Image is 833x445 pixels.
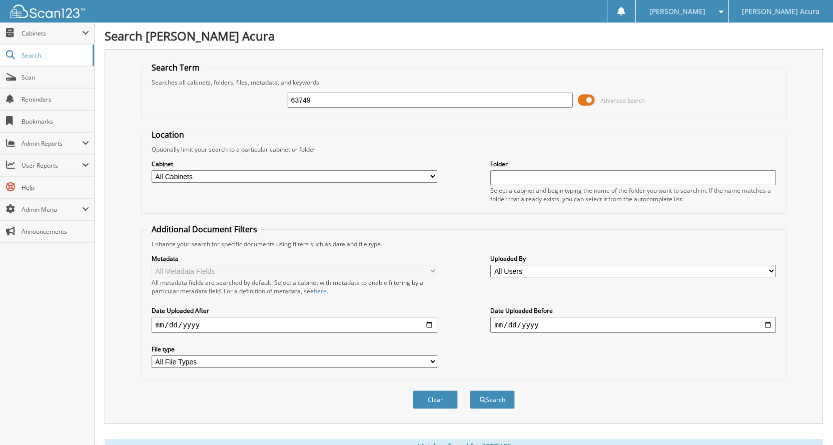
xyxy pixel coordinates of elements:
span: Admin Menu [22,205,82,214]
label: Metadata [152,254,437,263]
div: Optionally limit your search to a particular cabinet or folder [147,145,781,154]
span: Help [22,183,89,192]
legend: Additional Document Filters [147,224,262,235]
button: Search [470,390,515,409]
div: Enhance your search for specific documents using filters such as date and file type. [147,240,781,248]
label: File type [152,345,437,353]
span: Bookmarks [22,117,89,126]
span: Admin Reports [22,139,82,148]
label: Date Uploaded After [152,306,437,315]
legend: Location [147,129,189,140]
legend: Search Term [147,62,205,73]
span: Search [22,51,88,60]
label: Date Uploaded Before [490,306,776,315]
span: [PERSON_NAME] [649,9,705,15]
input: end [490,317,776,333]
span: Cabinets [22,29,82,38]
a: here [314,287,327,295]
div: All metadata fields are searched by default. Select a cabinet with metadata to enable filtering b... [152,278,437,295]
div: Select a cabinet and begin typing the name of the folder you want to search in. If the name match... [490,186,776,203]
span: [PERSON_NAME] Acura [742,9,819,15]
span: Advanced Search [600,97,645,104]
span: Announcements [22,227,89,236]
button: Clear [413,390,458,409]
h1: Search [PERSON_NAME] Acura [105,28,823,44]
label: Uploaded By [490,254,776,263]
img: scan123-logo-white.svg [10,5,85,18]
div: Searches all cabinets, folders, files, metadata, and keywords [147,78,781,87]
label: Cabinet [152,160,437,168]
span: Reminders [22,95,89,104]
span: Scan [22,73,89,82]
label: Folder [490,160,776,168]
input: start [152,317,437,333]
span: User Reports [22,161,82,170]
